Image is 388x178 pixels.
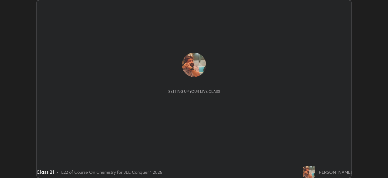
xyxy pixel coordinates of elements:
div: Class 21 [36,168,54,176]
div: L22 of Course On Chemistry for JEE Conquer 1 2026 [61,169,162,175]
div: Setting up your live class [168,89,220,94]
img: e048503ee0274020b35ac9d8a75090a4.jpg [303,166,315,178]
div: • [57,169,59,175]
img: e048503ee0274020b35ac9d8a75090a4.jpg [182,53,206,77]
div: [PERSON_NAME] [318,169,352,175]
